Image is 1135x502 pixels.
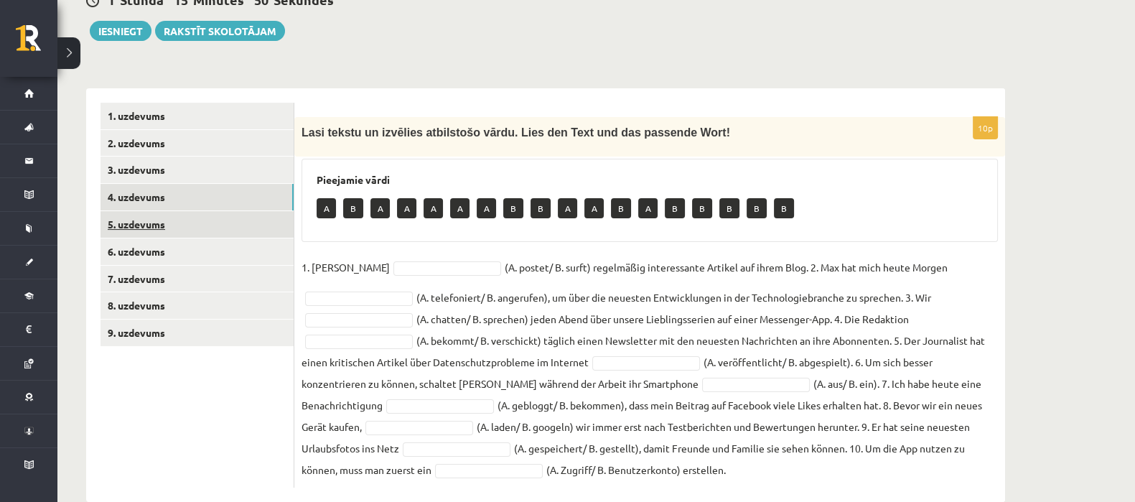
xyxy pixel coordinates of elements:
p: A [450,198,470,218]
p: A [397,198,416,218]
a: Rīgas 1. Tālmācības vidusskola [16,25,57,61]
p: 10p [973,116,998,139]
a: 9. uzdevums [101,320,294,346]
fieldset: (A. postet/ B. surft) regelmäßig interessante Artikel auf ihrem Blog. 2. Max hat mich heute Morge... [302,256,998,480]
p: A [317,198,336,218]
p: B [531,198,551,218]
p: B [692,198,712,218]
p: B [611,198,631,218]
a: 8. uzdevums [101,292,294,319]
p: A [424,198,443,218]
a: 3. uzdevums [101,157,294,183]
a: 1. uzdevums [101,103,294,129]
a: 2. uzdevums [101,130,294,157]
a: 4. uzdevums [101,184,294,210]
p: B [747,198,767,218]
a: 6. uzdevums [101,238,294,265]
p: B [774,198,794,218]
p: A [584,198,604,218]
p: 1. [PERSON_NAME] [302,256,390,278]
a: 7. uzdevums [101,266,294,292]
p: B [343,198,363,218]
p: B [665,198,685,218]
p: A [370,198,390,218]
button: Iesniegt [90,21,151,41]
p: A [477,198,496,218]
p: A [558,198,577,218]
h3: Pieejamie vārdi [317,174,983,186]
p: B [719,198,739,218]
span: Lasi tekstu un izvēlies atbilstošo vārdu. Lies den Text und das passende Wort! [302,126,730,139]
a: Rakstīt skolotājam [155,21,285,41]
a: 5. uzdevums [101,211,294,238]
p: B [503,198,523,218]
p: A [638,198,658,218]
